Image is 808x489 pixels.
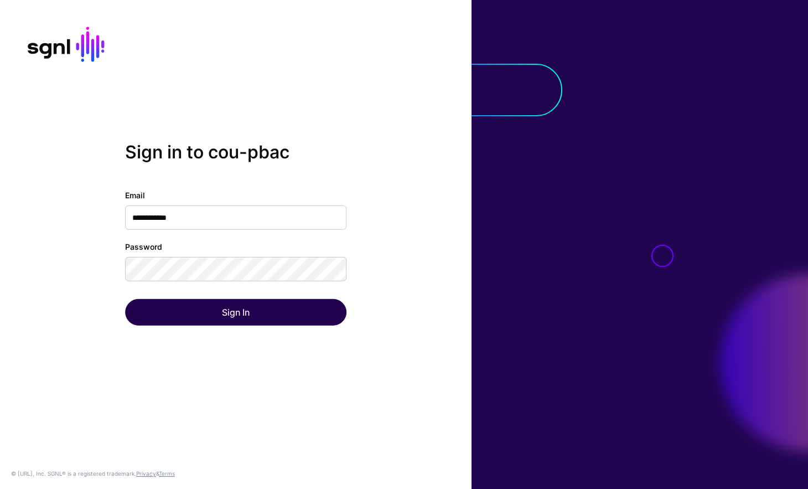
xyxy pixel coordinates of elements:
[125,241,162,253] label: Password
[11,469,175,478] div: © [URL], Inc. SGNL® is a registered trademark. &
[125,189,145,201] label: Email
[136,470,156,477] a: Privacy
[159,470,175,477] a: Terms
[125,141,346,162] h2: Sign in to cou-pbac
[125,299,346,326] button: Sign In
